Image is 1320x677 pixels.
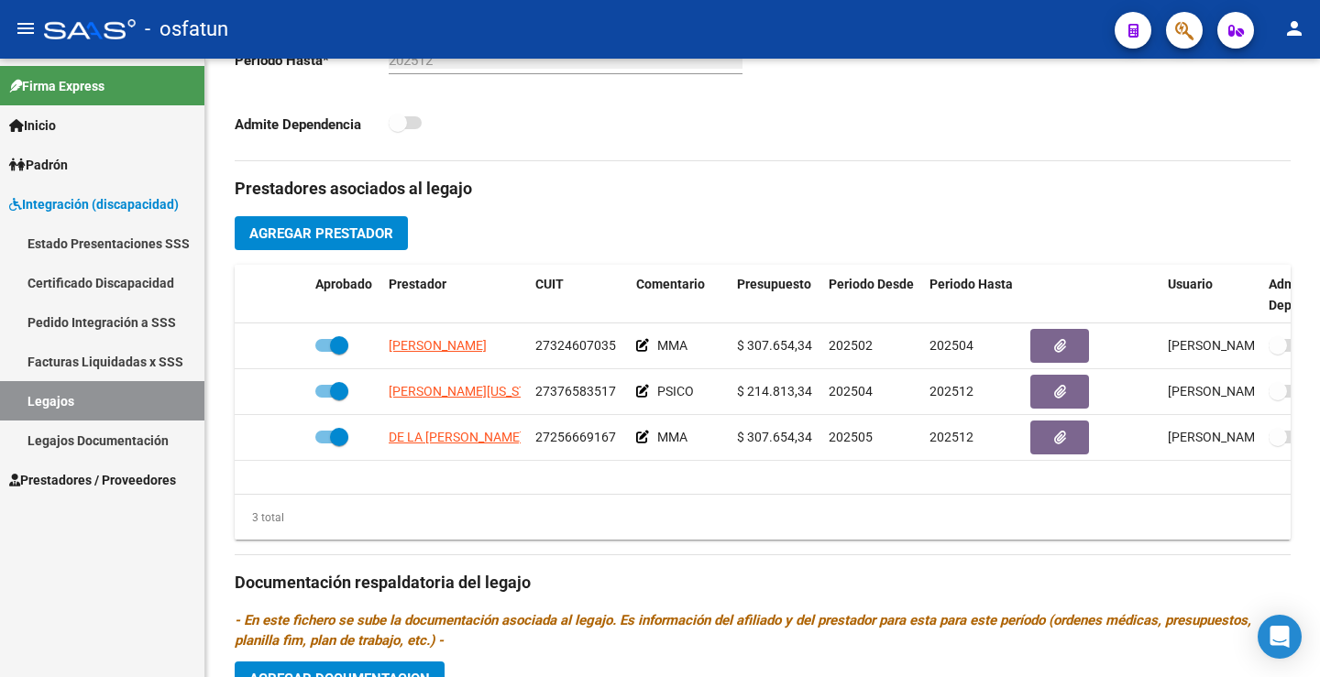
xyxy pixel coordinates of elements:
[9,115,56,136] span: Inicio
[249,225,393,242] span: Agregar Prestador
[315,277,372,291] span: Aprobado
[929,384,973,399] span: 202512
[235,570,1291,595] h3: Documentación respaldatoria del legajo
[1168,277,1213,291] span: Usuario
[389,384,652,399] span: [PERSON_NAME][US_STATE] [PERSON_NAME]
[535,277,564,291] span: CUIT
[737,384,812,399] span: $ 214.813,34
[535,430,616,444] span: 27256669167
[9,76,104,96] span: Firma Express
[9,470,176,490] span: Prestadores / Proveedores
[235,50,389,71] p: Periodo Hasta
[829,384,873,399] span: 202504
[737,430,812,444] span: $ 307.654,34
[381,265,528,325] datatable-header-cell: Prestador
[235,216,408,250] button: Agregar Prestador
[730,265,821,325] datatable-header-cell: Presupuesto
[657,430,687,444] span: MMA
[9,155,68,175] span: Padrón
[9,194,179,214] span: Integración (discapacidad)
[389,277,446,291] span: Prestador
[929,430,973,444] span: 202512
[657,338,687,353] span: MMA
[636,277,705,291] span: Comentario
[829,277,914,291] span: Periodo Desde
[657,384,694,399] span: PSICO
[235,508,284,528] div: 3 total
[389,338,487,353] span: [PERSON_NAME]
[629,265,730,325] datatable-header-cell: Comentario
[235,612,1251,649] i: - En este fichero se sube la documentación asociada al legajo. Es información del afiliado y del ...
[1160,265,1261,325] datatable-header-cell: Usuario
[1283,17,1305,39] mat-icon: person
[308,265,381,325] datatable-header-cell: Aprobado
[235,115,389,135] p: Admite Dependencia
[535,338,616,353] span: 27324607035
[829,338,873,353] span: 202502
[737,338,812,353] span: $ 307.654,34
[145,9,228,49] span: - osfatun
[15,17,37,39] mat-icon: menu
[737,277,811,291] span: Presupuesto
[829,430,873,444] span: 202505
[535,384,616,399] span: 27376583517
[929,277,1013,291] span: Periodo Hasta
[922,265,1023,325] datatable-header-cell: Periodo Hasta
[528,265,629,325] datatable-header-cell: CUIT
[821,265,922,325] datatable-header-cell: Periodo Desde
[1258,615,1302,659] div: Open Intercom Messenger
[389,430,624,444] span: DE LA [PERSON_NAME] [PERSON_NAME]
[235,176,1291,202] h3: Prestadores asociados al legajo
[929,338,973,353] span: 202504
